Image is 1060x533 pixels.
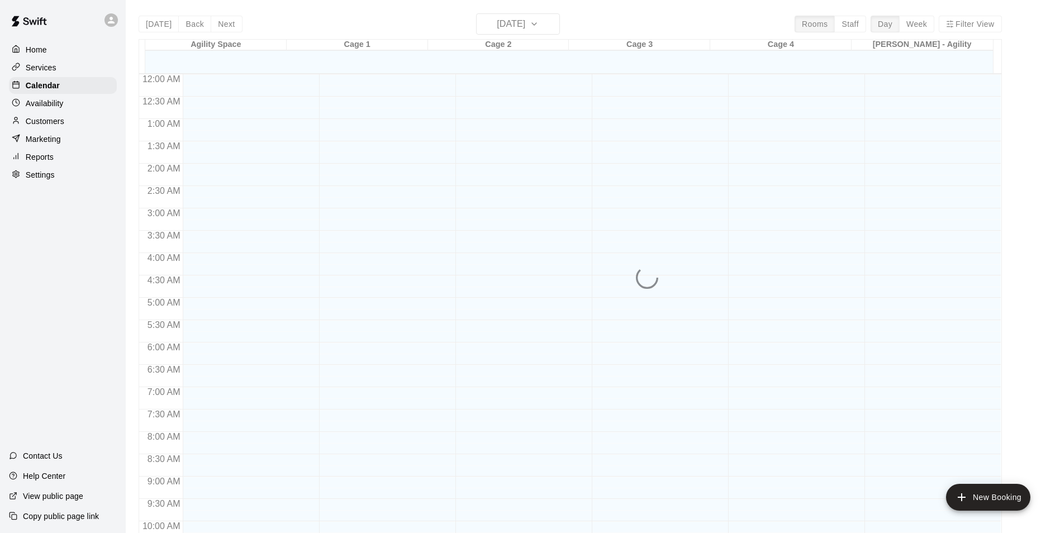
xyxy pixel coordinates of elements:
[140,521,183,531] span: 10:00 AM
[26,169,55,180] p: Settings
[140,74,183,84] span: 12:00 AM
[145,432,183,441] span: 8:00 AM
[9,166,117,183] a: Settings
[145,164,183,173] span: 2:00 AM
[23,470,65,482] p: Help Center
[569,40,710,50] div: Cage 3
[145,499,183,508] span: 9:30 AM
[9,95,117,112] a: Availability
[9,77,117,94] a: Calendar
[145,275,183,285] span: 4:30 AM
[145,320,183,330] span: 5:30 AM
[145,40,287,50] div: Agility Space
[26,80,60,91] p: Calendar
[145,365,183,374] span: 6:30 AM
[710,40,852,50] div: Cage 4
[946,484,1030,511] button: add
[140,97,183,106] span: 12:30 AM
[26,116,64,127] p: Customers
[145,477,183,486] span: 9:00 AM
[23,450,63,461] p: Contact Us
[145,253,183,263] span: 4:00 AM
[9,131,117,147] a: Marketing
[9,113,117,130] a: Customers
[145,208,183,218] span: 3:00 AM
[145,342,183,352] span: 6:00 AM
[145,186,183,196] span: 2:30 AM
[26,44,47,55] p: Home
[26,98,64,109] p: Availability
[145,387,183,397] span: 7:00 AM
[145,454,183,464] span: 8:30 AM
[145,231,183,240] span: 3:30 AM
[9,149,117,165] a: Reports
[145,298,183,307] span: 5:00 AM
[852,40,993,50] div: [PERSON_NAME] - Agility
[23,511,99,522] p: Copy public page link
[26,151,54,163] p: Reports
[287,40,428,50] div: Cage 1
[9,59,117,76] a: Services
[9,41,117,58] a: Home
[23,491,83,502] p: View public page
[26,134,61,145] p: Marketing
[145,410,183,419] span: 7:30 AM
[428,40,569,50] div: Cage 2
[145,141,183,151] span: 1:30 AM
[26,62,56,73] p: Services
[145,119,183,129] span: 1:00 AM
